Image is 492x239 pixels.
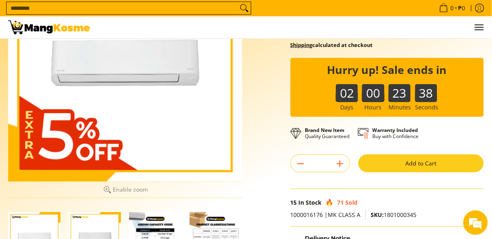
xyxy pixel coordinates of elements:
[42,46,137,56] div: Leave a message
[8,20,90,34] img: Toshiba Split-Type Inverter Hi-Wall 1.5HP Aircon l Mang Kosme
[362,84,384,94] b: 00
[305,127,350,139] p: Quality Guaranteed
[98,16,484,38] ul: Customer Navigation
[120,184,148,195] em: Submit
[474,16,484,38] button: Menu
[291,41,373,49] strong: calculated at checkout
[134,4,154,24] div: Minimize live chat window
[238,2,251,14] button: Search
[299,199,322,206] span: In Stock
[17,69,143,152] span: We are offline. Please leave us a message.
[336,84,358,94] b: 02
[291,41,313,49] a: Shipping
[457,5,467,11] span: ₱0
[8,181,242,198] button: Enable zoom
[330,157,350,170] button: Add
[371,211,384,219] span: SKU:
[358,154,484,172] button: Add to Cart
[373,127,419,139] p: Buy with Confidence
[113,186,148,193] span: Enable zoom
[346,199,358,206] span: Sold
[291,157,311,170] button: Subtract
[4,155,156,184] textarea: Type your message and click 'Submit'
[415,84,437,94] b: 38
[371,211,417,219] span: 1801000345
[338,199,344,206] span: 71
[373,127,418,134] strong: Warranty Included
[450,5,455,11] span: 0
[291,199,297,206] span: 15
[389,84,411,94] b: 23
[305,127,345,134] strong: Brand New Item
[291,211,361,219] span: 1000016176 |MK CLASS A
[437,4,468,13] span: •
[98,16,484,38] nav: Main Menu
